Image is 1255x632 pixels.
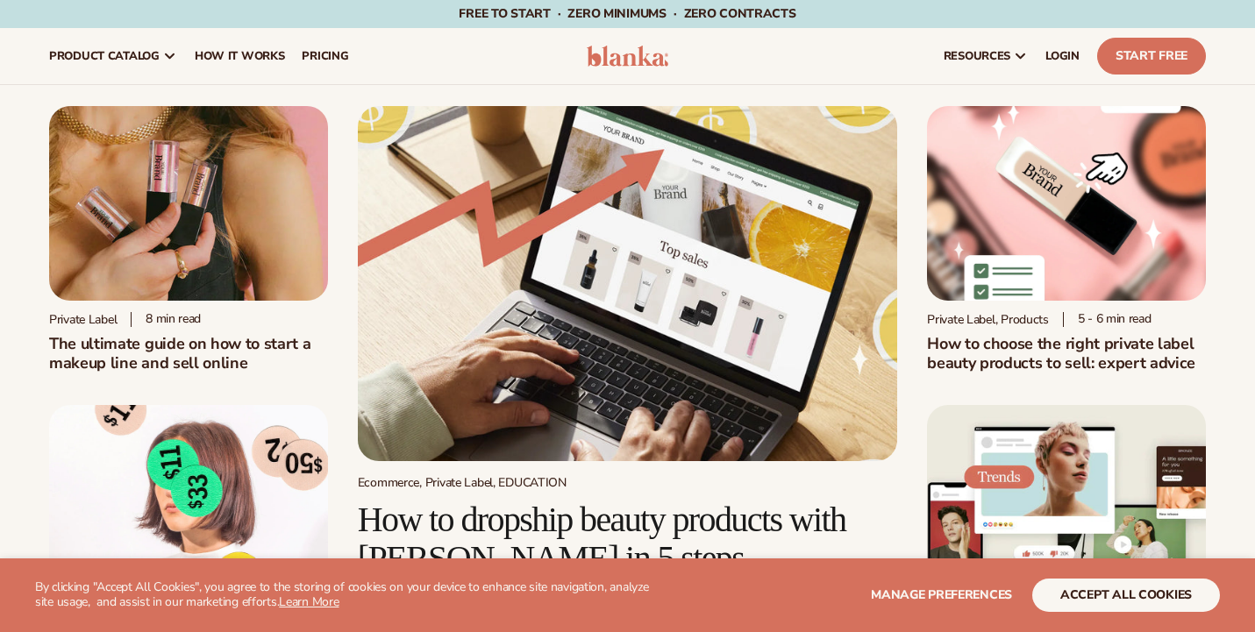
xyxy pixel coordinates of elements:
span: Free to start · ZERO minimums · ZERO contracts [459,5,795,22]
h2: How to dropship beauty products with [PERSON_NAME] in 5 steps [358,501,898,578]
a: Learn More [279,593,339,610]
img: Growing money with ecommerce [358,106,898,461]
span: How It Works [195,49,285,63]
button: accept all cookies [1032,579,1220,612]
div: Ecommerce, Private Label, EDUCATION [358,475,898,490]
div: Private label [49,312,117,327]
a: product catalog [40,28,186,84]
a: Person holding branded make up with a solid pink background Private label 8 min readThe ultimate ... [49,106,328,373]
span: product catalog [49,49,160,63]
h2: How to choose the right private label beauty products to sell: expert advice [927,334,1206,373]
div: 5 - 6 min read [1063,312,1152,327]
a: Private Label Beauty Products Click Private Label, Products 5 - 6 min readHow to choose the right... [927,106,1206,373]
a: LOGIN [1037,28,1088,84]
div: 8 min read [131,312,201,327]
a: pricing [293,28,357,84]
img: Profitability of private label company [49,405,328,600]
h1: The ultimate guide on how to start a makeup line and sell online [49,334,328,373]
button: Manage preferences [871,579,1012,612]
a: Start Free [1097,38,1206,75]
p: By clicking "Accept All Cookies", you agree to the storing of cookies on your device to enhance s... [35,580,652,610]
a: resources [935,28,1037,84]
span: LOGIN [1045,49,1080,63]
img: Private Label Beauty Products Click [927,106,1206,301]
img: Person holding branded make up with a solid pink background [49,106,328,301]
img: Social media trends this week (Updated weekly) [927,405,1206,600]
span: resources [944,49,1010,63]
a: How It Works [186,28,294,84]
span: Manage preferences [871,586,1012,603]
div: Private Label, Products [927,312,1049,327]
img: logo [587,46,669,67]
span: pricing [302,49,348,63]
